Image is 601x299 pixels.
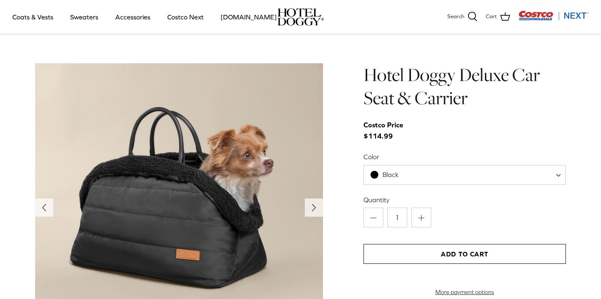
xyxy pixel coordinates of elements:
a: Accessories [108,3,158,31]
label: Color [363,152,566,161]
span: Search [447,12,464,21]
input: Quantity [387,208,407,227]
div: Costco Price [363,120,403,131]
a: Cart [486,12,510,22]
a: Costco Next [160,3,211,31]
a: [DOMAIN_NAME] [213,3,284,31]
span: Black [363,165,566,185]
a: More payment options [363,289,566,296]
button: Previous [35,199,53,217]
span: Black [364,170,415,179]
span: $114.99 [363,120,411,142]
h1: Hotel Doggy Deluxe Car Seat & Carrier [363,63,566,110]
img: Costco Next [518,10,589,21]
img: hoteldoggycom [278,8,324,26]
a: Coats & Vests [5,3,61,31]
a: Visit Costco Next [518,16,589,22]
button: Next [305,199,323,217]
button: Add to Cart [363,244,566,264]
a: Sweaters [63,3,106,31]
a: Search [447,12,477,22]
a: hoteldoggy.com hoteldoggycom [278,8,324,26]
span: Cart [486,12,497,21]
label: Quantity [363,195,566,204]
span: Black [382,171,399,178]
